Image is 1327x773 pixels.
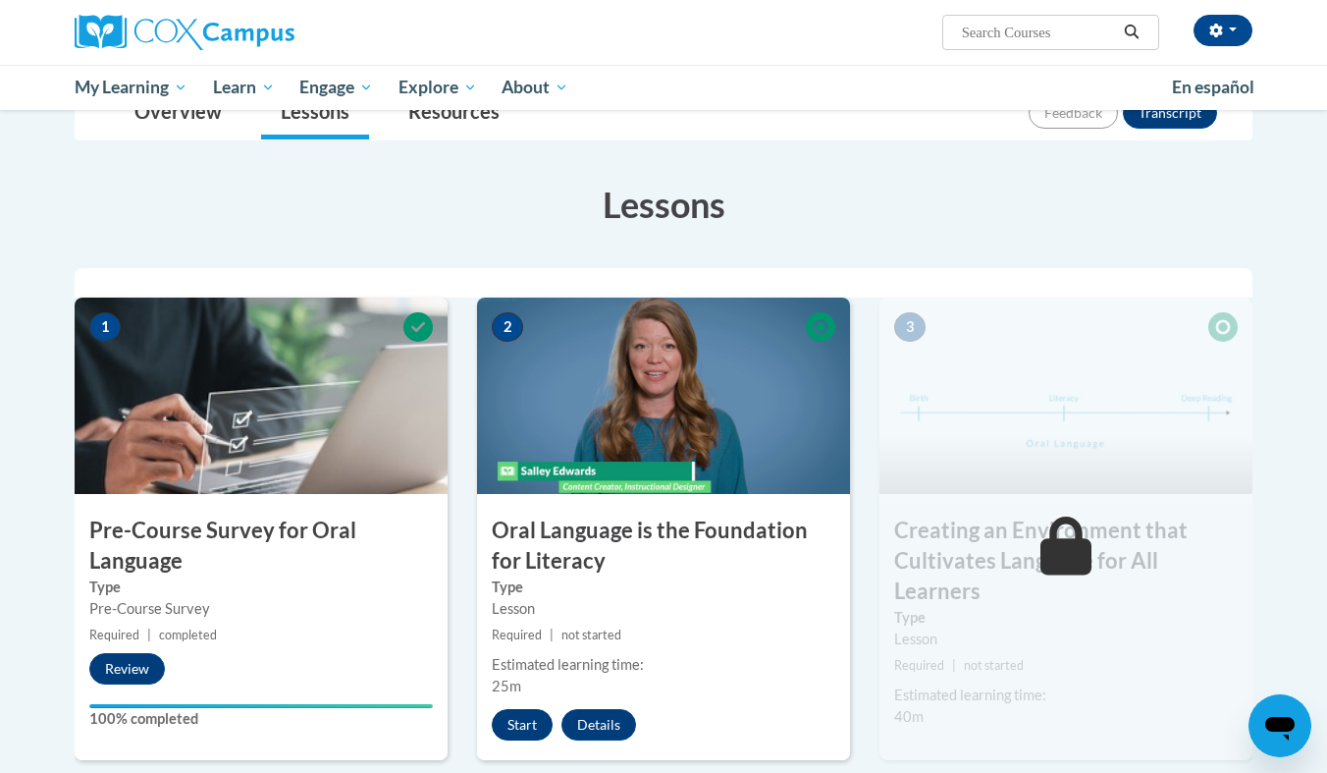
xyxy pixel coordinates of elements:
div: Pre-Course Survey [89,598,433,620]
span: not started [964,658,1024,673]
span: Required [492,628,542,642]
a: Cox Campus [75,15,448,50]
span: not started [561,628,621,642]
a: Explore [386,65,490,110]
span: 1 [89,312,121,342]
span: Required [894,658,944,673]
img: Course Image [75,298,448,494]
div: Your progress [89,704,433,708]
img: Course Image [879,298,1252,494]
span: Explore [398,76,477,99]
div: Lesson [492,598,835,620]
span: 2 [492,312,523,342]
h3: Oral Language is the Foundation for Literacy [477,516,850,577]
button: Feedback [1029,97,1118,129]
a: About [490,65,582,110]
img: Cox Campus [75,15,294,50]
img: Course Image [477,298,850,494]
span: Engage [299,76,373,99]
div: Estimated learning time: [492,654,835,676]
span: 25m [492,678,521,694]
input: Search Courses [960,21,1117,44]
span: 40m [894,708,924,725]
button: Details [561,709,636,741]
label: Type [89,577,433,598]
a: En español [1159,67,1267,108]
label: Type [894,607,1238,629]
span: Learn [213,76,275,99]
h3: Pre-Course Survey for Oral Language [75,516,448,577]
label: Type [492,577,835,598]
h3: Lessons [75,180,1252,229]
a: My Learning [62,65,200,110]
span: 3 [894,312,926,342]
span: | [147,628,151,642]
a: Lessons [261,87,369,139]
button: Search [1117,21,1146,44]
div: Lesson [894,629,1238,650]
button: Account Settings [1194,15,1252,46]
div: Main menu [45,65,1282,110]
label: 100% completed [89,708,433,730]
span: completed [159,628,217,642]
span: Required [89,628,139,642]
span: About [502,76,568,99]
div: Estimated learning time: [894,685,1238,706]
span: | [550,628,554,642]
a: Overview [115,87,241,139]
button: Review [89,653,165,685]
h3: Creating an Environment that Cultivates Language for All Learners [879,516,1252,606]
span: En español [1172,77,1254,97]
span: My Learning [75,76,187,99]
iframe: Button to launch messaging window [1248,694,1311,757]
a: Resources [389,87,519,139]
a: Learn [200,65,288,110]
a: Engage [287,65,386,110]
button: Transcript [1123,97,1217,129]
span: | [952,658,956,673]
button: Start [492,709,553,741]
